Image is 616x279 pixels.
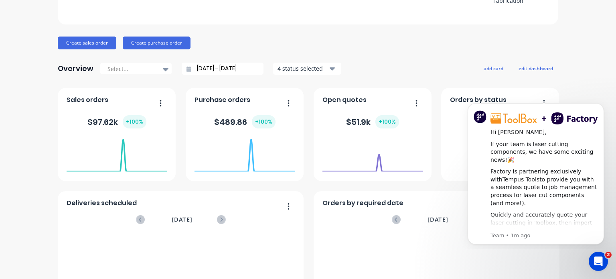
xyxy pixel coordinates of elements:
div: + 100 % [252,115,276,128]
div: $ 489.86 [214,115,276,128]
div: Overview [58,61,93,77]
span: Orders by required date [322,198,403,208]
div: + 100 % [375,115,399,128]
iframe: Intercom notifications message [456,96,616,249]
span: [DATE] [428,215,448,224]
div: 4 status selected [278,64,328,73]
div: $ 51.9k [346,115,399,128]
div: $ 97.62k [87,115,146,128]
button: 4 status selected [273,63,341,75]
div: + 100 % [123,115,146,128]
div: Quickly and accurately quote your laser cutting in Toolbox, then import quoted line items directl... [35,115,142,155]
button: add card [478,63,509,73]
span: Purchase orders [195,95,250,105]
button: Create purchase order [123,37,190,49]
span: [DATE] [172,215,192,224]
span: Open quotes [322,95,367,105]
span: Sales orders [67,95,108,105]
iframe: Intercom live chat [589,252,608,271]
span: Orders by status [450,95,507,105]
span: Deliveries scheduled [67,198,137,208]
span: 2 [605,252,612,258]
button: edit dashboard [513,63,558,73]
button: Create sales order [58,37,116,49]
p: Message from Team, sent 1m ago [35,136,142,143]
